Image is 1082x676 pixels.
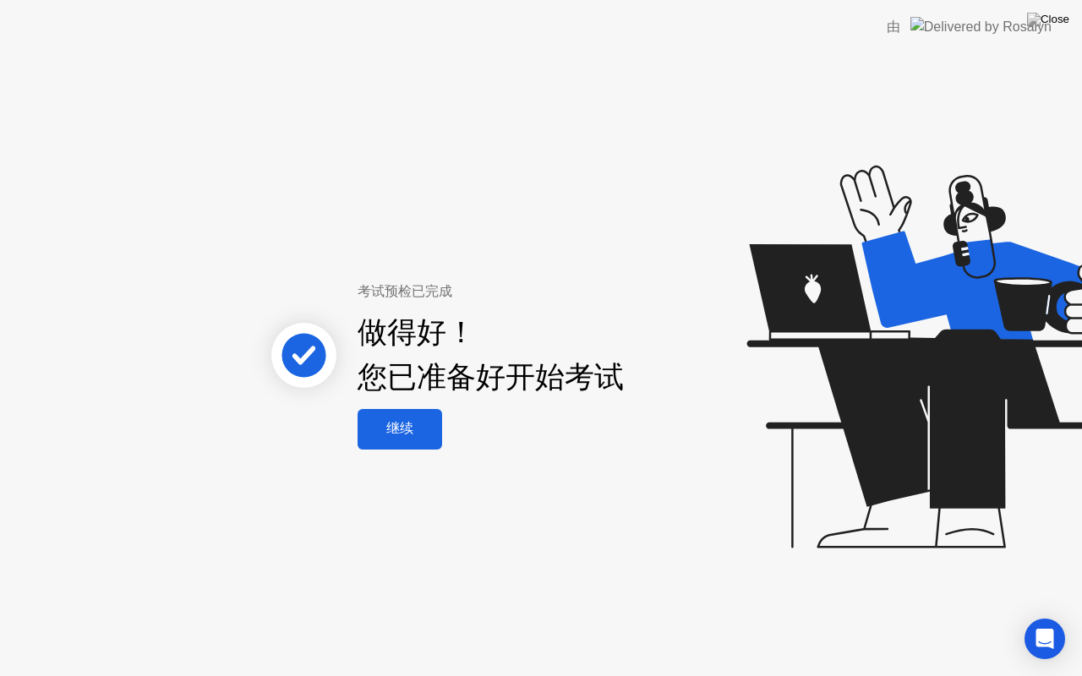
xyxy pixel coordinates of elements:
div: 做得好！ 您已准备好开始考试 [358,310,624,400]
img: Delivered by Rosalyn [910,17,1052,36]
button: 继续 [358,409,442,450]
div: 继续 [363,420,437,438]
div: 考试预检已完成 [358,281,707,302]
div: 由 [887,17,900,37]
div: Open Intercom Messenger [1025,619,1065,659]
img: Close [1027,13,1069,26]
